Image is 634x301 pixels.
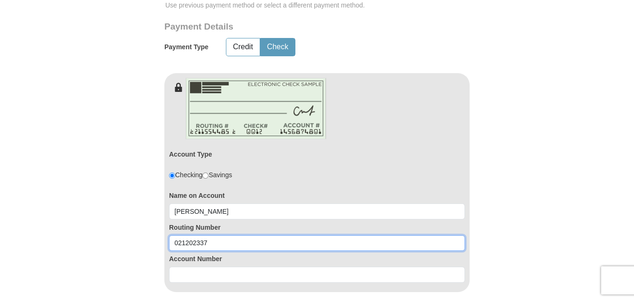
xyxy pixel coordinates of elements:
div: Checking Savings [169,170,232,180]
h5: Payment Type [164,43,209,51]
img: check-en.png [186,78,326,139]
span: Use previous payment method or select a different payment method. [165,0,471,10]
button: Credit [226,38,260,56]
label: Name on Account [169,191,465,200]
h3: Payment Details [164,22,404,32]
label: Account Type [169,150,212,159]
label: Account Number [169,254,465,263]
button: Check [261,38,295,56]
label: Routing Number [169,223,465,232]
